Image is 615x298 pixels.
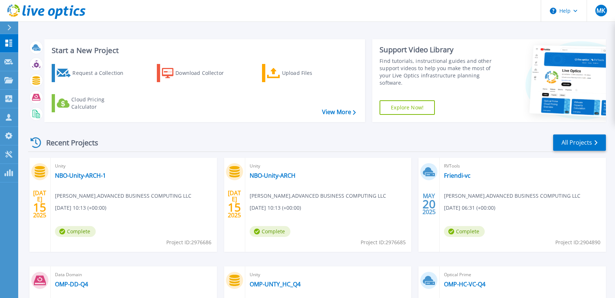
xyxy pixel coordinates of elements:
[250,192,386,200] span: [PERSON_NAME] , ADVANCED BUSINESS COMPUTING LLC
[380,45,498,55] div: Support Video Library
[166,238,211,246] span: Project ID: 2976686
[444,172,471,179] a: Friendi-vc
[52,64,133,82] a: Request a Collection
[596,8,605,13] span: MK
[553,134,606,151] a: All Projects
[422,201,436,207] span: 20
[52,94,133,112] a: Cloud Pricing Calculator
[55,271,213,279] span: Data Domain
[250,162,407,170] span: Unity
[55,281,88,288] a: OMP-DD-Q4
[72,66,131,80] div: Request a Collection
[55,172,106,179] a: NBO-Unity-ARCH-1
[444,162,602,170] span: RVTools
[262,64,343,82] a: Upload Files
[444,281,485,288] a: OMP-HC-VC-Q4
[175,66,234,80] div: Download Collector
[55,204,106,212] span: [DATE] 10:13 (+00:00)
[444,192,580,200] span: [PERSON_NAME] , ADVANCED BUSINESS COMPUTING LLC
[55,226,96,237] span: Complete
[322,109,356,116] a: View More
[250,271,407,279] span: Unity
[444,271,602,279] span: Optical Prime
[250,281,301,288] a: OMP-UNTY_HC_Q4
[250,172,295,179] a: NBO-Unity-ARCH
[555,238,600,246] span: Project ID: 2904890
[422,191,436,217] div: MAY 2025
[380,100,435,115] a: Explore Now!
[380,57,498,86] div: Find tutorials, instructional guides and other support videos to help you make the most of your L...
[55,192,191,200] span: [PERSON_NAME] , ADVANCED BUSINESS COMPUTING LLC
[361,238,406,246] span: Project ID: 2976685
[444,226,485,237] span: Complete
[227,191,241,217] div: [DATE] 2025
[157,64,238,82] a: Download Collector
[282,66,340,80] div: Upload Files
[228,204,241,210] span: 15
[444,204,495,212] span: [DATE] 06:31 (+00:00)
[71,96,130,110] div: Cloud Pricing Calculator
[55,162,213,170] span: Unity
[250,226,290,237] span: Complete
[33,204,46,210] span: 15
[33,191,47,217] div: [DATE] 2025
[250,204,301,212] span: [DATE] 10:13 (+00:00)
[52,47,356,55] h3: Start a New Project
[28,134,108,152] div: Recent Projects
